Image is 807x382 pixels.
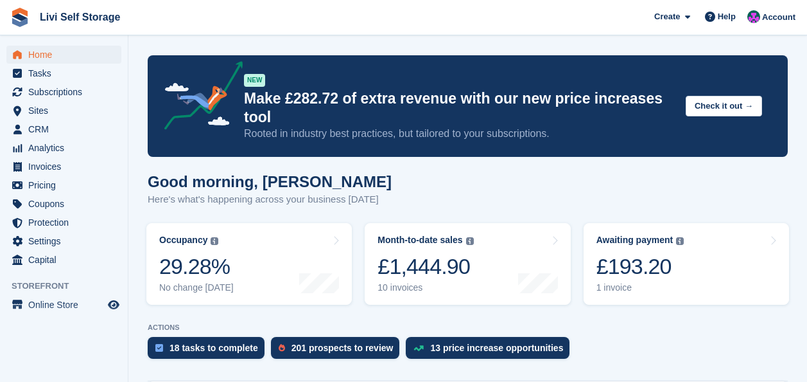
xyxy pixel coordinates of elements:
span: CRM [28,120,105,138]
div: No change [DATE] [159,282,234,293]
div: 10 invoices [377,282,473,293]
span: Coupons [28,195,105,213]
div: 13 price increase opportunities [430,343,563,353]
a: menu [6,251,121,269]
a: Month-to-date sales £1,444.90 10 invoices [365,223,570,305]
div: NEW [244,74,265,87]
a: menu [6,195,121,213]
a: menu [6,214,121,232]
div: 201 prospects to review [291,343,394,353]
a: Awaiting payment £193.20 1 invoice [584,223,789,305]
span: Tasks [28,64,105,82]
div: Month-to-date sales [377,235,462,246]
a: 18 tasks to complete [148,337,271,365]
span: Analytics [28,139,105,157]
div: 29.28% [159,253,234,280]
div: £1,444.90 [377,253,473,280]
div: 18 tasks to complete [169,343,258,353]
span: Help [718,10,736,23]
img: stora-icon-8386f47178a22dfd0bd8f6a31ec36ba5ce8667c1dd55bd0f319d3a0aa187defe.svg [10,8,30,27]
h1: Good morning, [PERSON_NAME] [148,173,392,190]
span: Sites [28,102,105,120]
p: ACTIONS [148,323,788,332]
p: Make £282.72 of extra revenue with our new price increases tool [244,89,675,127]
button: Check it out → [686,96,762,117]
img: icon-info-grey-7440780725fd019a000dd9b08b2336e03edf1995a4989e88bcd33f0948082b44.svg [466,237,474,245]
span: Storefront [12,280,128,293]
p: Here's what's happening across your business [DATE] [148,192,392,207]
span: Capital [28,251,105,269]
span: Create [654,10,680,23]
a: Preview store [106,297,121,313]
div: 1 invoice [596,282,684,293]
div: Occupancy [159,235,207,246]
a: 201 prospects to review [271,337,406,365]
a: menu [6,296,121,314]
span: Account [762,11,795,24]
span: Online Store [28,296,105,314]
a: menu [6,176,121,194]
img: icon-info-grey-7440780725fd019a000dd9b08b2336e03edf1995a4989e88bcd33f0948082b44.svg [676,237,684,245]
div: Awaiting payment [596,235,673,246]
a: 13 price increase opportunities [406,337,576,365]
a: menu [6,120,121,138]
img: price_increase_opportunities-93ffe204e8149a01c8c9dc8f82e8f89637d9d84a8eef4429ea346261dce0b2c0.svg [413,345,424,351]
img: icon-info-grey-7440780725fd019a000dd9b08b2336e03edf1995a4989e88bcd33f0948082b44.svg [211,237,218,245]
span: Subscriptions [28,83,105,101]
a: menu [6,139,121,157]
div: £193.20 [596,253,684,280]
a: menu [6,46,121,64]
a: menu [6,102,121,120]
img: prospect-51fa495bee0391a8d652442698ab0144808aea92771e9ea1ae160a38d050c398.svg [279,344,285,352]
a: menu [6,158,121,176]
a: menu [6,83,121,101]
span: Settings [28,232,105,250]
span: Pricing [28,176,105,194]
p: Rooted in industry best practices, but tailored to your subscriptions. [244,127,675,141]
img: Graham Cameron [747,10,760,23]
a: menu [6,232,121,250]
a: menu [6,64,121,82]
span: Protection [28,214,105,232]
span: Invoices [28,158,105,176]
img: price-adjustments-announcement-icon-8257ccfd72463d97f412b2fc003d46551f7dbcb40ab6d574587a9cd5c0d94... [153,61,243,134]
img: task-75834270c22a3079a89374b754ae025e5fb1db73e45f91037f5363f120a921f8.svg [155,344,163,352]
span: Home [28,46,105,64]
a: Occupancy 29.28% No change [DATE] [146,223,352,305]
a: Livi Self Storage [35,6,125,28]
